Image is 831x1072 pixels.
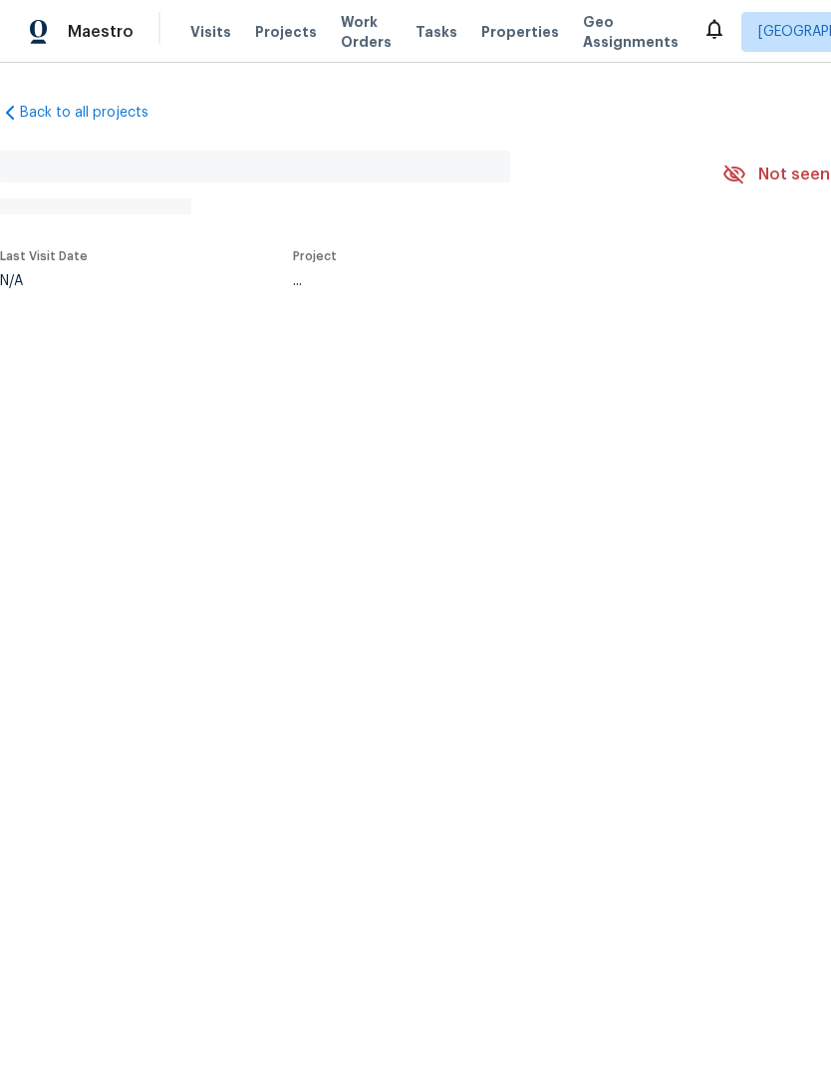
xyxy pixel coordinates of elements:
[190,22,231,42] span: Visits
[293,250,337,262] span: Project
[68,22,134,42] span: Maestro
[481,22,559,42] span: Properties
[583,12,679,52] span: Geo Assignments
[255,22,317,42] span: Projects
[415,25,457,39] span: Tasks
[341,12,392,52] span: Work Orders
[293,274,676,288] div: ...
